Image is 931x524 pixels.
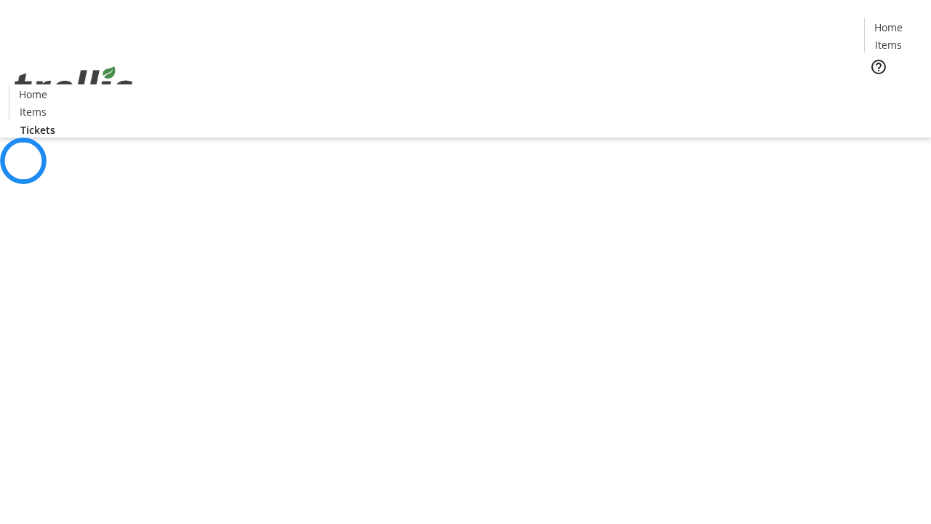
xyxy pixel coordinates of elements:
span: Items [20,104,47,119]
span: Tickets [20,122,55,138]
button: Help [864,52,893,82]
a: Tickets [864,84,922,100]
a: Items [9,104,56,119]
span: Home [874,20,903,35]
a: Home [865,20,911,35]
img: Orient E2E Organization g0L3osMbLW's Logo [9,50,138,123]
a: Items [865,37,911,52]
a: Tickets [9,122,67,138]
span: Home [19,87,47,102]
a: Home [9,87,56,102]
span: Items [875,37,902,52]
span: Tickets [876,84,911,100]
